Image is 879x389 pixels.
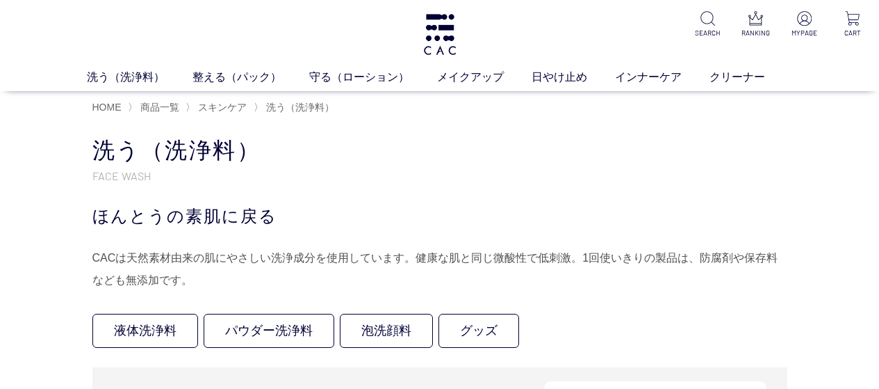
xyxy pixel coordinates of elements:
[692,11,723,38] a: SEARCH
[438,314,519,348] a: グッズ
[837,11,868,38] a: CART
[532,69,615,86] a: 日やけ止め
[740,28,771,38] p: RANKING
[87,69,192,86] a: 洗う（洗浄料）
[309,69,437,86] a: 守る（ローション）
[837,28,868,38] p: CART
[204,314,334,348] a: パウダー洗浄料
[92,204,787,229] div: ほんとうの素肌に戻る
[789,28,820,38] p: MYPAGE
[128,101,183,114] li: 〉
[92,247,787,292] div: CACは天然素材由来の肌にやさしい洗浄成分を使用しています。健康な肌と同じ微酸性で低刺激。1回使いきりの製品は、防腐剤や保存料なども無添加です。
[266,102,334,113] span: 洗う（洗浄料）
[254,101,338,114] li: 〉
[437,69,532,86] a: メイクアップ
[192,69,309,86] a: 整える（パック）
[692,28,723,38] p: SEARCH
[92,168,787,183] p: FACE WASH
[92,314,198,348] a: 液体洗浄料
[186,101,250,114] li: 〉
[709,69,793,86] a: クリーナー
[140,102,179,113] span: 商品一覧
[195,102,247,113] a: スキンケア
[138,102,179,113] a: 商品一覧
[92,102,122,113] a: HOME
[263,102,334,113] a: 洗う（洗浄料）
[422,14,458,55] img: logo
[92,136,787,166] h1: 洗う（洗浄料）
[198,102,247,113] span: スキンケア
[615,69,709,86] a: インナーケア
[340,314,433,348] a: 泡洗顔料
[789,11,820,38] a: MYPAGE
[740,11,771,38] a: RANKING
